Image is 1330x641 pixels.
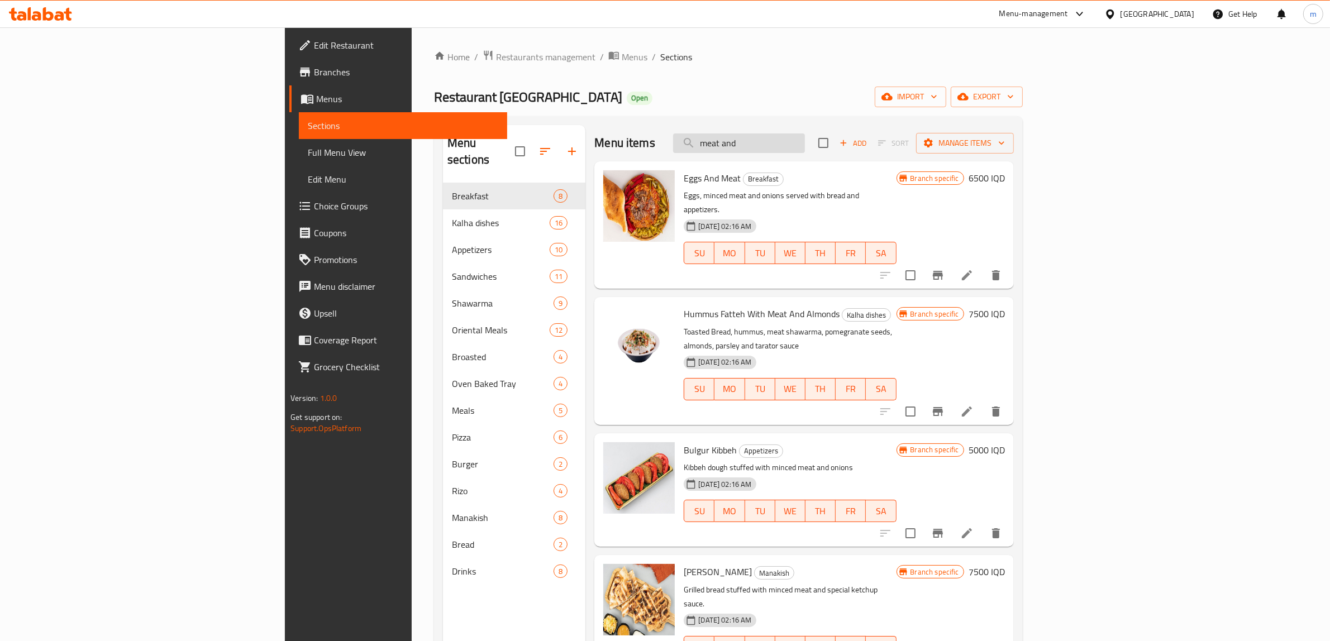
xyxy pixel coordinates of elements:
[924,398,951,425] button: Branch-specific-item
[750,381,771,397] span: TU
[603,442,675,514] img: Bulgur Kibbeh
[308,173,498,186] span: Edit Menu
[906,567,964,577] span: Branch specific
[694,615,756,625] span: [DATE] 02:16 AM
[745,500,775,522] button: TU
[554,352,567,362] span: 4
[689,245,710,261] span: SU
[684,242,714,264] button: SU
[314,39,498,52] span: Edit Restaurant
[554,379,567,389] span: 4
[554,538,568,551] div: items
[550,216,568,229] div: items
[899,522,922,545] span: Select to update
[906,309,964,319] span: Branch specific
[627,92,652,105] div: Open
[452,189,554,203] span: Breakfast
[289,85,507,112] a: Menus
[684,500,714,522] button: SU
[1310,8,1317,20] span: m
[714,242,745,264] button: MO
[554,513,567,523] span: 8
[871,135,916,152] span: Select section first
[960,405,974,418] a: Edit menu item
[452,511,554,524] span: Manakish
[452,377,554,390] div: Oven Baked Tray
[290,391,318,405] span: Version:
[805,500,836,522] button: TH
[719,381,740,397] span: MO
[550,245,567,255] span: 10
[916,133,1014,154] button: Manage items
[554,457,568,471] div: items
[314,280,498,293] span: Menu disclaimer
[838,137,868,150] span: Add
[299,166,507,193] a: Edit Menu
[314,199,498,213] span: Choice Groups
[554,405,567,416] span: 5
[289,193,507,219] a: Choice Groups
[452,565,554,578] span: Drinks
[684,583,896,611] p: Grilled bread stuffed with minced meat and special ketchup sauce.
[290,410,342,424] span: Get support on:
[289,353,507,380] a: Grocery Checklist
[694,221,756,232] span: [DATE] 02:16 AM
[842,309,890,322] span: Kalha dishes
[452,243,550,256] div: Appetizers
[866,500,896,522] button: SA
[739,444,783,458] div: Appetizers
[875,87,946,107] button: import
[842,308,891,322] div: Kalha dishes
[452,350,554,363] span: Broasted
[969,564,1005,580] h6: 7500 IQD
[554,511,568,524] div: items
[443,343,585,370] div: Broasted4
[924,520,951,547] button: Branch-specific-item
[775,500,805,522] button: WE
[443,504,585,531] div: Manakish8
[452,323,550,337] span: Oriental Meals
[884,90,937,104] span: import
[443,558,585,585] div: Drinks8
[924,262,951,289] button: Branch-specific-item
[810,245,831,261] span: TH
[299,139,507,166] a: Full Menu View
[743,173,783,185] span: Breakfast
[452,538,554,551] span: Bread
[452,296,554,310] div: Shawarma
[554,566,567,577] span: 8
[750,503,771,519] span: TU
[999,7,1068,21] div: Menu-management
[452,270,550,283] div: Sandwiches
[836,378,866,400] button: FR
[780,245,801,261] span: WE
[719,503,740,519] span: MO
[694,357,756,367] span: [DATE] 02:16 AM
[554,298,567,309] span: 9
[289,300,507,327] a: Upsell
[835,135,871,152] button: Add
[812,131,835,155] span: Select section
[550,218,567,228] span: 16
[835,135,871,152] span: Add item
[960,527,974,540] a: Edit menu item
[805,242,836,264] button: TH
[775,242,805,264] button: WE
[969,170,1005,186] h6: 6500 IQD
[745,378,775,400] button: TU
[969,306,1005,322] h6: 7500 IQD
[554,565,568,578] div: items
[550,270,568,283] div: items
[452,457,554,471] span: Burger
[983,398,1009,425] button: delete
[925,136,1005,150] span: Manage items
[745,242,775,264] button: TU
[554,191,567,202] span: 8
[906,444,964,455] span: Branch specific
[290,421,361,436] a: Support.OpsPlatform
[443,209,585,236] div: Kalha dishes16
[805,378,836,400] button: TH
